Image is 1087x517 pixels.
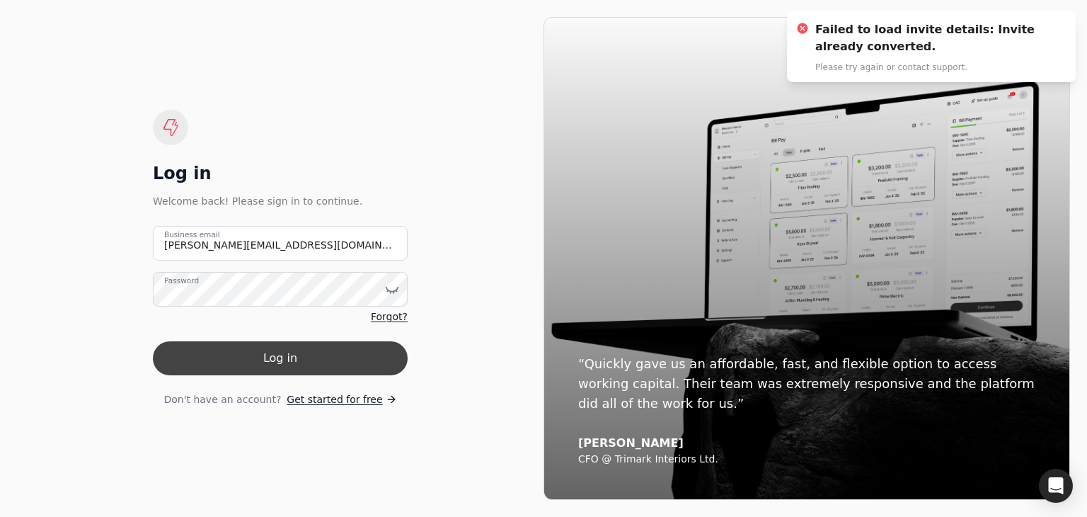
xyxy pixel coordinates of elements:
[164,229,220,241] label: Business email
[153,193,408,209] div: Welcome back! Please sign in to continue.
[578,436,1035,450] div: [PERSON_NAME]
[164,275,199,287] label: Password
[371,309,408,324] a: Forgot?
[153,341,408,375] button: Log in
[815,61,1047,74] div: Please try again or contact support.
[287,392,382,407] span: Get started for free
[163,392,281,407] span: Don't have an account?
[153,162,408,185] div: Log in
[287,392,396,407] a: Get started for free
[815,21,1047,55] div: Failed to load invite details: Invite already converted.
[578,453,1035,466] div: CFO @ Trimark Interiors Ltd.
[1039,469,1073,503] div: Open Intercom Messenger
[578,354,1035,414] div: “Quickly gave us an affordable, fast, and flexible option to access working capital. Their team w...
